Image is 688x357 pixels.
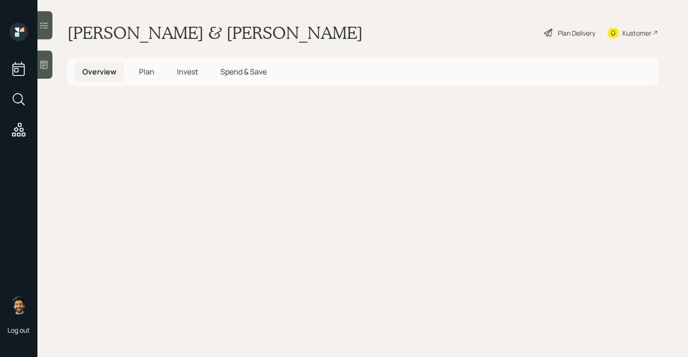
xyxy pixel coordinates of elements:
span: Overview [82,67,117,77]
div: Plan Delivery [558,28,595,38]
span: Spend & Save [220,67,267,77]
div: Kustomer [622,28,651,38]
span: Plan [139,67,154,77]
span: Invest [177,67,198,77]
div: Log out [7,326,30,335]
img: eric-schwartz-headshot.png [9,296,28,314]
h1: [PERSON_NAME] & [PERSON_NAME] [67,22,363,43]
